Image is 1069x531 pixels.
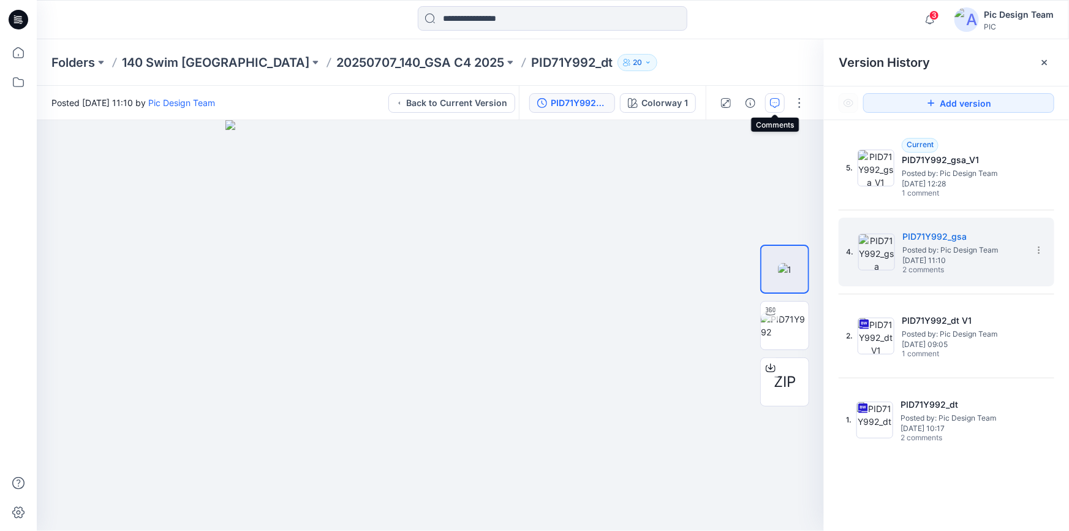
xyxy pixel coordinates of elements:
span: [DATE] 12:28 [902,180,1024,188]
button: Colorway 1 [620,93,696,113]
span: 4. [846,246,853,258]
div: Colorway 1 [641,96,688,110]
h5: PID71Y992_dt [901,397,1023,412]
span: 2. [846,330,853,342]
span: Posted by: Pic Design Team [902,328,1024,340]
img: 1 [778,263,792,276]
button: PID71Y992_gsa [529,93,615,113]
span: Version History [839,55,930,70]
span: [DATE] 09:05 [902,340,1024,349]
a: 140 Swim [GEOGRAPHIC_DATA] [122,54,309,71]
a: Pic Design Team [148,97,215,108]
div: Pic Design Team [984,7,1054,22]
img: PID71Y992_gsa_V1 [858,150,894,186]
button: Add version [863,93,1054,113]
span: Posted by: Pic Design Team [902,167,1024,180]
button: Details [741,93,760,113]
span: Posted by: Pic Design Team [901,412,1023,424]
span: [DATE] 10:17 [901,424,1023,433]
span: 1. [846,414,852,426]
p: PID71Y992_dt [531,54,613,71]
span: 5. [846,162,853,174]
img: PID71Y992_dt [856,402,893,438]
button: 20 [618,54,657,71]
h5: PID71Y992_dt V1 [902,313,1024,328]
span: [DATE] 11:10 [902,256,1025,265]
img: avatar [954,7,979,32]
div: PIC [984,22,1054,31]
span: Posted by: Pic Design Team [902,244,1025,256]
button: Show Hidden Versions [839,93,858,113]
p: 20 [633,56,642,69]
img: PID71Y992_gsa [858,234,895,270]
div: PID71Y992_gsa [551,96,607,110]
img: eyJhbGciOiJIUzI1NiIsImtpZCI6IjAiLCJzbHQiOiJzZXMiLCJ0eXAiOiJKV1QifQ.eyJkYXRhIjp7InR5cGUiOiJzdG9yYW... [225,120,636,531]
a: 20250707_140_GSA C4 2025 [336,54,504,71]
span: ZIP [774,371,796,393]
img: PID71Y992 [761,313,809,338]
span: 2 comments [901,434,986,443]
a: Folders [51,54,95,71]
span: 3 [929,10,939,20]
span: 2 comments [902,265,988,275]
span: Current [907,140,934,149]
h5: PID71Y992_gsa_V1 [902,153,1024,167]
span: Posted [DATE] 11:10 by [51,96,215,109]
h5: PID71Y992_gsa [902,229,1025,244]
span: 1 comment [902,189,988,199]
button: Close [1040,58,1049,67]
button: Back to Current Version [388,93,515,113]
span: 1 comment [902,350,988,359]
img: PID71Y992_dt V1 [858,318,894,354]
